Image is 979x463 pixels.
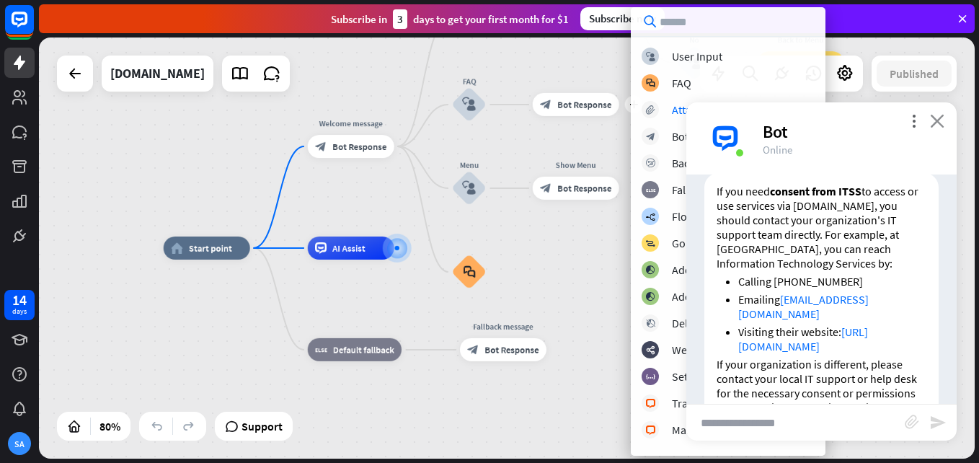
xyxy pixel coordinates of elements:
[435,159,504,171] div: Menu
[524,159,628,171] div: Show Menu
[12,6,55,49] button: Open LiveChat chat widget
[672,263,748,277] div: Add to segment
[646,319,655,328] i: block_delete_from_segment
[770,184,861,198] strong: consent from ITSS
[738,292,926,321] li: Emailing
[332,141,386,152] span: Bot Response
[646,52,655,61] i: block_user_input
[672,156,735,170] div: Backtracking
[646,185,655,195] i: block_fallback
[8,432,31,455] div: SA
[540,99,551,110] i: block_bot_response
[763,120,939,143] div: Bot
[907,114,921,128] i: more_vert
[332,242,366,254] span: AI Assist
[645,425,656,435] i: block_livechat
[435,76,504,87] div: FAQ
[929,414,947,431] i: send
[877,61,952,87] button: Published
[12,294,27,307] div: 14
[738,325,868,353] a: [URL][DOMAIN_NAME]
[930,114,944,128] i: close
[672,316,773,330] div: Delete from segment
[540,182,551,194] i: block_bot_response
[189,242,232,254] span: Start point
[672,129,738,144] div: Bot Response
[484,344,539,356] span: Bot Response
[738,274,926,288] li: Calling [PHONE_NUMBER]
[738,325,926,353] li: Visiting their website:
[905,415,919,429] i: block_attachment
[645,212,655,221] i: builder_tree
[462,97,476,111] i: block_user_input
[95,415,125,438] div: 80%
[557,99,611,110] span: Bot Response
[646,105,655,115] i: block_attachment
[738,292,869,321] a: [EMAIL_ADDRESS][DOMAIN_NAME]
[242,415,283,438] span: Support
[331,9,569,29] div: Subscribe in days to get your first month for $1
[393,9,407,29] div: 3
[672,343,719,357] div: Webhook
[672,236,721,250] div: Go to step
[717,184,926,270] p: If you need to access or use services via [DOMAIN_NAME], you should contact your organization's I...
[672,49,722,63] div: User Input
[4,290,35,320] a: 14 days
[672,369,732,384] div: Set attribute
[467,344,479,356] i: block_bot_response
[645,292,655,301] i: block_add_to_segment
[672,396,736,410] div: Transfer chat
[462,181,476,195] i: block_user_input
[763,143,939,156] div: Online
[315,141,327,152] i: block_bot_response
[749,34,853,45] div: Back to Menu
[672,76,691,90] div: FAQ
[451,321,555,332] div: Fallback message
[580,7,665,30] div: Subscribe now
[463,265,475,278] i: block_faq
[645,265,655,275] i: block_add_to_segment
[12,307,27,317] div: days
[672,182,712,197] div: Fallback
[672,209,695,224] div: Flow
[315,344,327,356] i: block_fallback
[646,79,655,88] i: block_faq
[299,118,403,129] div: Welcome message
[629,100,638,108] i: plus
[171,242,183,254] i: home_2
[645,239,655,248] i: block_goto
[557,182,611,194] span: Bot Response
[672,102,756,117] div: Attachment input
[646,345,655,355] i: webhooks
[645,399,656,408] i: block_livechat
[110,56,205,92] div: login.microsoftonline.com
[646,372,655,382] i: block_set_attribute
[672,423,721,437] div: Mark Goal
[333,344,394,356] span: Default fallback
[717,357,926,415] p: If your organization is different, please contact your local IT support or help desk for the nece...
[646,132,655,141] i: block_bot_response
[646,159,655,168] i: block_backtracking
[672,289,732,304] div: Add to leads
